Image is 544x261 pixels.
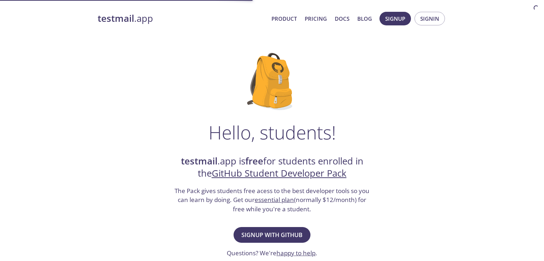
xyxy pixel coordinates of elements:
[209,122,336,143] h1: Hello, students!
[420,14,439,23] span: Signin
[276,249,315,257] a: happy to help
[245,155,263,167] strong: free
[181,155,217,167] strong: testmail
[98,13,266,25] a: testmail.app
[255,196,294,204] a: essential plan
[174,186,371,214] h3: The Pack gives students free acess to the best developer tools so you can learn by doing. Get our...
[379,12,411,25] button: Signup
[385,14,405,23] span: Signup
[271,14,297,23] a: Product
[234,227,310,243] button: Signup with GitHub
[335,14,349,23] a: Docs
[212,167,347,179] a: GitHub Student Developer Pack
[241,230,303,240] span: Signup with GitHub
[305,14,327,23] a: Pricing
[174,155,371,180] h2: .app is for students enrolled in the
[357,14,372,23] a: Blog
[98,12,134,25] strong: testmail
[415,12,445,25] button: Signin
[247,53,297,110] img: github-student-backpack.png
[227,248,317,258] h3: Questions? We're .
